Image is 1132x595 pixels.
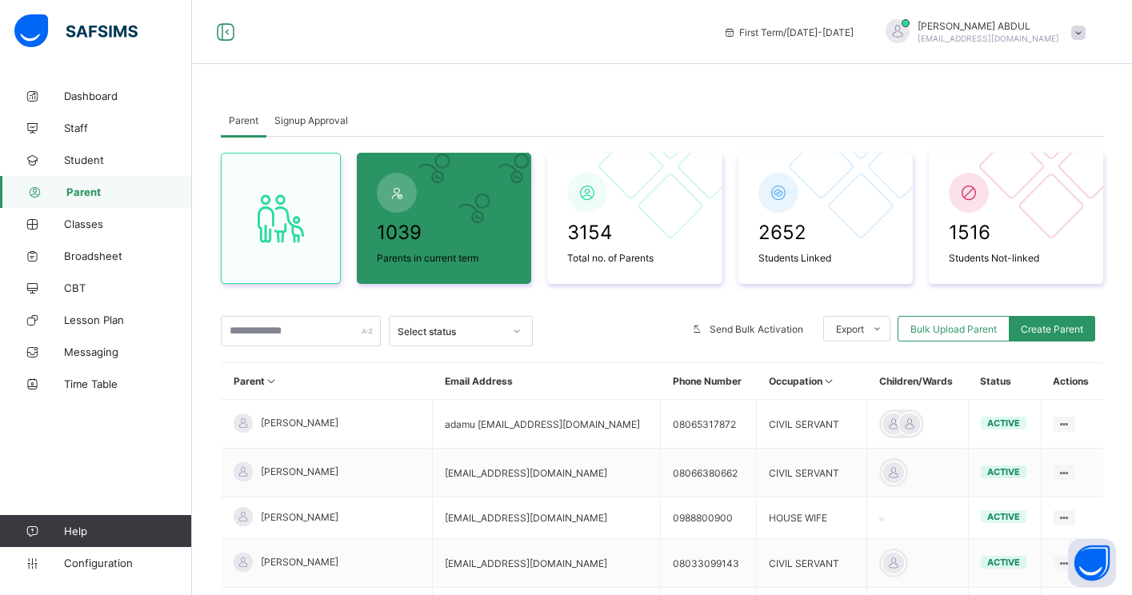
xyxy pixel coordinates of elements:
[757,363,867,400] th: Occupation
[757,400,867,449] td: CIVIL SERVANT
[567,252,702,264] span: Total no. of Parents
[987,466,1020,477] span: active
[64,313,192,326] span: Lesson Plan
[822,375,836,387] i: Sort in Ascending Order
[661,400,757,449] td: 08065317872
[949,221,1083,244] span: 1516
[274,114,348,126] span: Signup Approval
[433,400,661,449] td: adamu [EMAIL_ADDRESS][DOMAIN_NAME]
[836,323,864,335] span: Export
[433,363,661,400] th: Email Address
[261,511,338,523] span: [PERSON_NAME]
[949,252,1083,264] span: Students Not-linked
[987,417,1020,429] span: active
[261,556,338,568] span: [PERSON_NAME]
[398,325,503,337] div: Select status
[918,20,1059,32] span: [PERSON_NAME] ABDUL
[910,323,997,335] span: Bulk Upload Parent
[64,218,192,230] span: Classes
[433,449,661,497] td: [EMAIL_ADDRESS][DOMAIN_NAME]
[1068,539,1116,587] button: Open asap
[987,511,1020,522] span: active
[661,497,757,539] td: 0988800900
[66,186,192,198] span: Parent
[567,221,702,244] span: 3154
[64,282,192,294] span: CBT
[64,377,192,390] span: Time Table
[64,122,192,134] span: Staff
[1041,363,1103,400] th: Actions
[64,525,191,537] span: Help
[222,363,433,400] th: Parent
[867,363,968,400] th: Children/Wards
[710,323,803,335] span: Send Bulk Activation
[661,363,757,400] th: Phone Number
[377,252,511,264] span: Parents in current term
[757,449,867,497] td: CIVIL SERVANT
[377,221,511,244] span: 1039
[870,19,1094,46] div: SAHEEDABDUL
[918,34,1059,43] span: [EMAIL_ADDRESS][DOMAIN_NAME]
[229,114,258,126] span: Parent
[433,539,661,588] td: [EMAIL_ADDRESS][DOMAIN_NAME]
[757,539,867,588] td: CIVIL SERVANT
[14,14,138,48] img: safsims
[265,375,278,387] i: Sort in Ascending Order
[723,26,854,38] span: session/term information
[64,90,192,102] span: Dashboard
[433,497,661,539] td: [EMAIL_ADDRESS][DOMAIN_NAME]
[758,221,893,244] span: 2652
[1021,323,1083,335] span: Create Parent
[261,417,338,429] span: [PERSON_NAME]
[758,252,893,264] span: Students Linked
[64,154,192,166] span: Student
[757,497,867,539] td: HOUSE WIFE
[261,465,338,477] span: [PERSON_NAME]
[64,557,191,569] span: Configuration
[64,250,192,262] span: Broadsheet
[968,363,1041,400] th: Status
[661,539,757,588] td: 08033099143
[661,449,757,497] td: 08066380662
[987,557,1020,568] span: active
[64,345,192,358] span: Messaging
